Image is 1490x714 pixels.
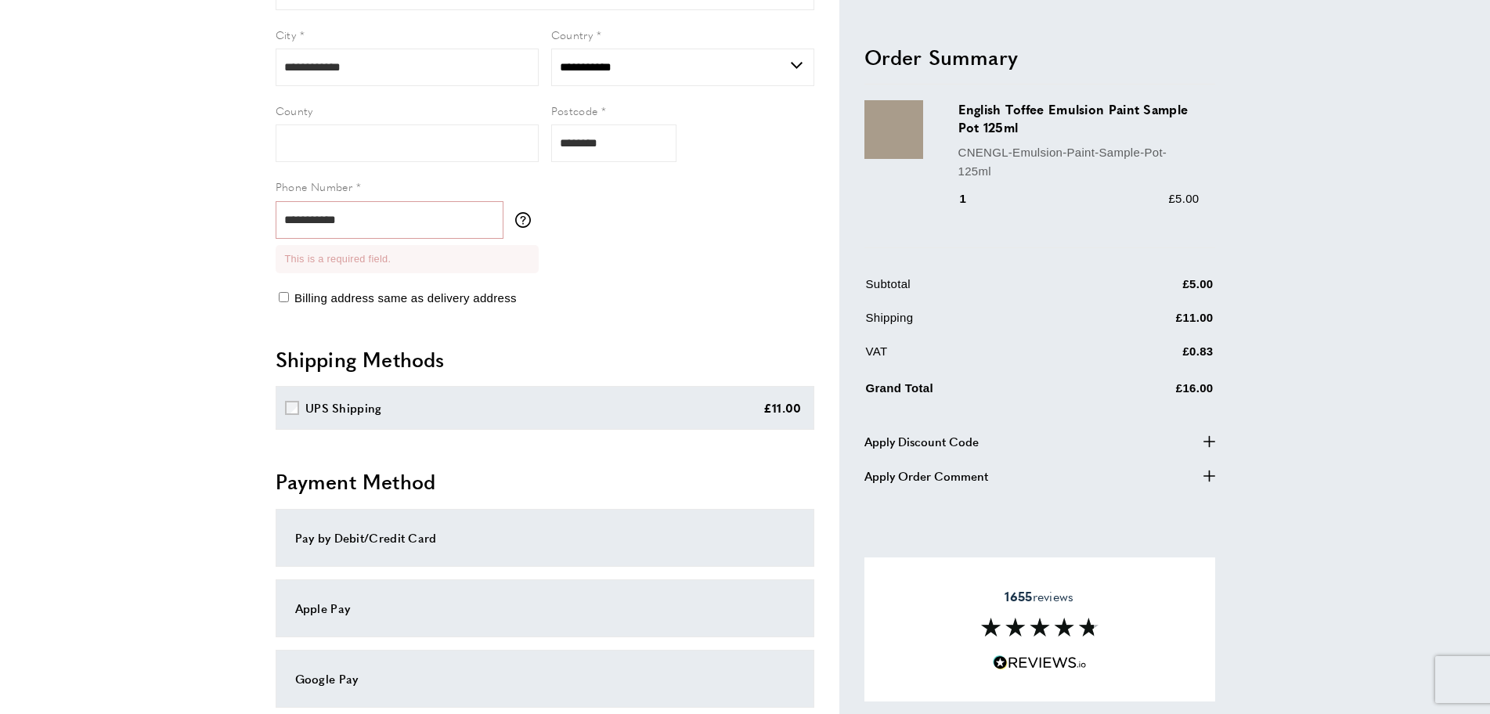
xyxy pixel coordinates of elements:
span: £5.00 [1168,191,1199,204]
td: £0.83 [1090,341,1213,372]
img: Reviews.io 5 stars [993,655,1087,670]
img: Reviews section [981,618,1099,636]
div: £11.00 [763,398,802,417]
td: Shipping [866,308,1089,338]
span: City [276,27,297,42]
h2: Order Summary [864,42,1215,70]
td: £5.00 [1090,274,1213,305]
h2: Shipping Methods [276,345,814,373]
div: 1 [958,189,989,207]
strong: 1655 [1005,587,1032,605]
input: Billing address same as delivery address [279,292,289,302]
img: English Toffee Emulsion Paint Sample Pot 125ml [864,100,923,159]
span: Country [551,27,593,42]
h3: English Toffee Emulsion Paint Sample Pot 125ml [958,100,1200,136]
span: Postcode [551,103,598,118]
td: Subtotal [866,274,1089,305]
span: reviews [1005,589,1073,604]
li: This is a required field. [285,251,529,267]
span: Billing address same as delivery address [294,291,517,305]
span: Apply Order Comment [864,466,988,485]
td: VAT [866,341,1089,372]
div: UPS Shipping [305,398,382,417]
div: Pay by Debit/Credit Card [295,528,795,547]
span: Apply Discount Code [864,431,979,450]
td: £16.00 [1090,375,1213,409]
td: £11.00 [1090,308,1213,338]
button: More information [515,212,539,228]
div: Google Pay [295,669,795,688]
td: Grand Total [866,375,1089,409]
span: Phone Number [276,178,353,194]
p: CNENGL-Emulsion-Paint-Sample-Pot-125ml [958,142,1200,180]
span: County [276,103,313,118]
div: Apple Pay [295,599,795,618]
h2: Payment Method [276,467,814,496]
